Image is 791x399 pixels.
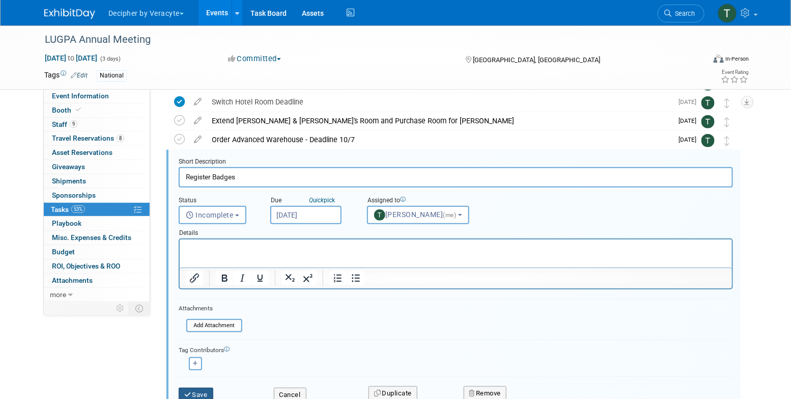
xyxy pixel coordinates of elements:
a: Playbook [44,217,150,230]
div: Due [270,196,352,206]
a: more [44,288,150,302]
span: Search [671,10,695,17]
span: Asset Reservations [52,148,112,156]
span: (3 days) [99,56,121,62]
div: Tag Contributors [179,344,733,355]
span: Shipments [52,177,86,185]
button: Italic [234,271,251,285]
img: Tony Alvarado [701,115,715,128]
a: Misc. Expenses & Credits [44,231,150,245]
a: Budget [44,245,150,259]
input: Name of task or a short description [179,167,733,187]
button: Committed [224,54,285,64]
div: Switch Hotel Room Deadline [207,93,672,111]
span: Attachments [52,276,93,284]
i: Move task [724,136,729,146]
span: Playbook [52,219,81,227]
a: Attachments [44,274,150,287]
i: Move task [724,117,729,127]
span: to [66,54,76,62]
div: Details [179,224,733,238]
button: Bold [216,271,233,285]
a: Giveaways [44,160,150,174]
span: [DATE] [679,98,701,105]
div: Event Rating [721,70,749,75]
div: National [97,70,127,81]
button: Underline [251,271,269,285]
a: Tasks53% [44,203,150,217]
div: LUGPA Annual Meeting [41,31,689,49]
button: Subscript [281,271,299,285]
span: ROI, Objectives & ROO [52,262,120,270]
a: Booth [44,103,150,117]
td: Tags [44,70,88,82]
span: Sponsorships [52,191,96,199]
button: [PERSON_NAME](me) [367,206,469,224]
img: Tony Alvarado [701,96,715,110]
span: 8 [117,135,124,142]
span: (me) [443,211,457,219]
i: Quick [309,197,324,204]
td: Personalize Event Tab Strip [111,302,129,315]
div: Short Description [179,157,733,167]
div: Order Advanced Warehouse - Deadline 10/7 [207,131,672,148]
a: ROI, Objectives & ROO [44,259,150,273]
i: Booth reservation complete [76,107,81,113]
span: Giveaways [52,163,85,171]
div: In-Person [725,55,749,63]
span: [PERSON_NAME] [374,210,458,219]
span: [GEOGRAPHIC_DATA], [GEOGRAPHIC_DATA] [473,56,600,64]
button: Incomplete [179,206,246,224]
button: Superscript [299,271,317,285]
div: Attachments [179,304,242,313]
a: Staff9 [44,118,150,131]
span: Incomplete [186,211,234,219]
span: Staff [52,120,77,128]
a: Search [658,5,704,22]
button: Numbered list [329,271,347,285]
td: Toggle Event Tabs [129,302,150,315]
a: Quickpick [307,196,337,204]
div: Event Format [644,53,749,68]
input: Due Date [270,206,342,224]
span: [DATE] [679,136,701,143]
img: Tony Alvarado [701,134,715,147]
div: Extend [PERSON_NAME] & [PERSON_NAME]'s Room and Purchase Room for [PERSON_NAME] [207,112,672,129]
a: edit [189,97,207,107]
a: edit [189,135,207,144]
span: Budget [52,248,75,256]
span: [DATE] [679,117,701,124]
a: Edit [71,72,88,79]
img: Tony Alvarado [718,4,737,23]
span: Booth [52,106,83,114]
i: Move task [724,98,729,108]
img: Format-Inperson.png [714,55,724,63]
button: Insert/edit link [186,271,203,285]
div: Status [179,196,255,206]
span: more [50,290,66,299]
span: Event Information [52,92,109,100]
button: Bullet list [347,271,364,285]
iframe: Rich Text Area [180,240,732,268]
span: Travel Reservations [52,134,124,142]
span: 9 [70,120,77,128]
a: Shipments [44,174,150,188]
a: edit [189,116,207,125]
img: ExhibitDay [44,9,95,19]
a: Event Information [44,89,150,103]
span: [DATE] [DATE] [44,54,98,63]
span: Tasks [51,205,85,214]
span: 53% [71,205,85,213]
span: Misc. Expenses & Credits [52,233,131,242]
a: Travel Reservations8 [44,131,150,145]
div: Assigned to [367,196,494,206]
a: Asset Reservations [44,146,150,159]
a: Sponsorships [44,189,150,202]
